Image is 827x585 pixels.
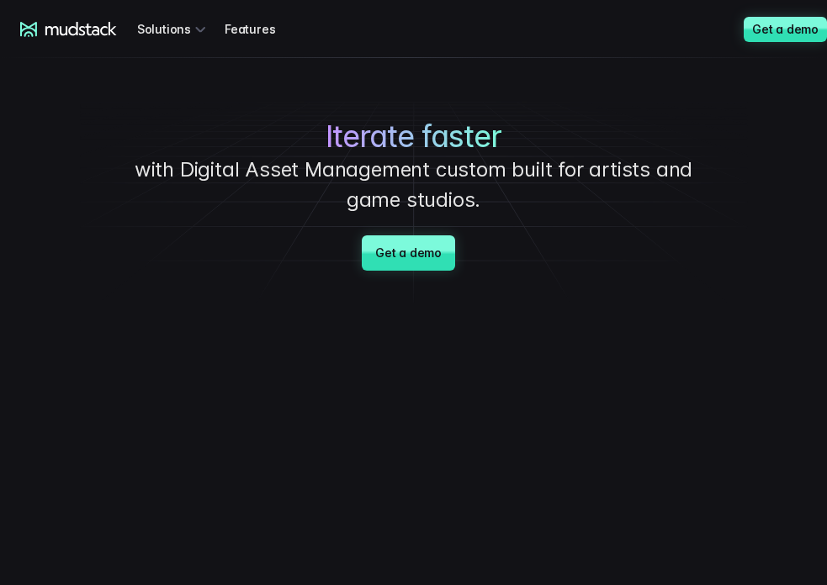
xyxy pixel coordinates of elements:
[744,17,827,42] a: Get a demo
[137,13,211,45] div: Solutions
[134,155,694,215] p: with Digital Asset Management custom built for artists and game studios.
[20,22,117,37] a: mudstack logo
[362,235,455,271] a: Get a demo
[326,119,501,155] span: Iterate faster
[225,13,295,45] a: Features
